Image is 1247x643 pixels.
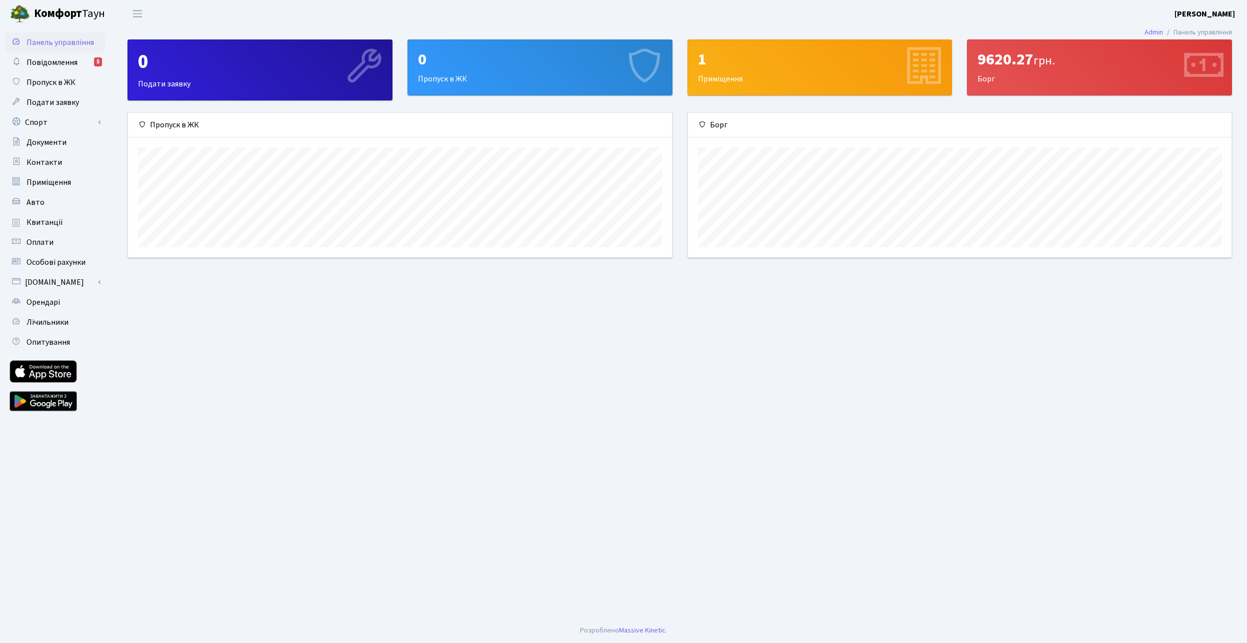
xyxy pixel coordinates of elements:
a: 0Пропуск в ЖК [407,39,672,95]
div: Пропуск в ЖК [408,40,672,95]
div: Борг [688,113,1232,137]
a: Приміщення [5,172,105,192]
a: Панель управління [5,32,105,52]
span: Орендарі [26,297,60,308]
a: Особові рахунки [5,252,105,272]
div: 5 [94,57,102,66]
span: Квитанції [26,217,63,228]
button: Переключити навігацію [125,5,150,22]
a: Орендарі [5,292,105,312]
a: Оплати [5,232,105,252]
span: Оплати [26,237,53,248]
span: грн. [1033,52,1055,69]
a: 1Приміщення [687,39,952,95]
a: 0Подати заявку [127,39,392,100]
nav: breadcrumb [1129,22,1247,43]
b: Комфорт [34,5,82,21]
a: Повідомлення5 [5,52,105,72]
a: Спорт [5,112,105,132]
a: [DOMAIN_NAME] [5,272,105,292]
span: Пропуск в ЖК [26,77,75,88]
div: Пропуск в ЖК [128,113,672,137]
a: Massive Kinetic [619,625,665,636]
a: Опитування [5,332,105,352]
span: Особові рахунки [26,257,85,268]
div: 0 [418,50,662,69]
div: 9620.27 [977,50,1221,69]
span: Документи [26,137,66,148]
a: Лічильники [5,312,105,332]
div: 1 [698,50,942,69]
a: Авто [5,192,105,212]
img: logo.png [10,4,30,24]
div: Подати заявку [128,40,392,100]
span: Приміщення [26,177,71,188]
a: Подати заявку [5,92,105,112]
span: Контакти [26,157,62,168]
div: 0 [138,50,382,74]
div: Борг [967,40,1231,95]
span: Таун [34,5,105,22]
a: Пропуск в ЖК [5,72,105,92]
a: Контакти [5,152,105,172]
span: Повідомлення [26,57,77,68]
a: Документи [5,132,105,152]
a: Admin [1144,27,1163,37]
div: Приміщення [688,40,952,95]
b: [PERSON_NAME] [1174,8,1235,19]
span: Авто [26,197,44,208]
span: Лічильники [26,317,68,328]
li: Панель управління [1163,27,1232,38]
span: Панель управління [26,37,94,48]
span: Опитування [26,337,70,348]
div: Розроблено . [580,625,667,636]
span: Подати заявку [26,97,79,108]
a: Квитанції [5,212,105,232]
a: [PERSON_NAME] [1174,8,1235,20]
